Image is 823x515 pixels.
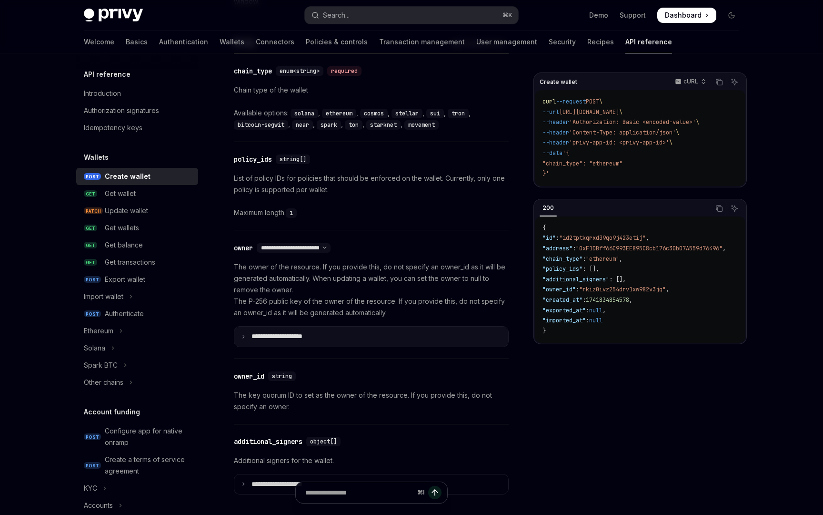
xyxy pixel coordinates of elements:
[105,239,143,251] div: Get balance
[609,276,626,283] span: : [],
[620,10,646,20] a: Support
[576,245,723,252] span: "0xF1DBff66C993EE895C8cb176c30b07A559d76496"
[391,109,422,118] code: stellar
[84,242,97,249] span: GET
[619,108,622,116] span: \
[589,317,602,324] span: null
[84,342,105,354] div: Solana
[234,207,509,218] div: Maximum length:
[728,76,741,88] button: Ask AI
[257,244,331,252] select: Select schema type
[542,149,562,157] span: --data
[159,31,208,53] a: Authentication
[683,78,698,85] p: cURL
[84,225,97,232] span: GET
[76,185,198,202] a: GETGet wallet
[76,102,198,119] a: Authorization signatures
[234,66,272,76] div: chain_type
[542,98,556,105] span: curl
[272,372,292,380] span: string
[84,259,97,266] span: GET
[629,296,632,304] span: ,
[84,406,140,418] h5: Account funding
[360,109,388,118] code: cosmos
[84,190,97,197] span: GET
[542,276,609,283] span: "additional_signers"
[306,31,368,53] a: Policies & controls
[724,8,739,23] button: Toggle dark mode
[76,254,198,271] a: GETGet transactions
[76,219,198,237] a: GETGet wallets
[310,438,337,445] span: object[]
[322,107,360,119] div: ,
[76,340,198,357] button: Toggle Solana section
[317,120,341,130] code: spark
[84,9,143,22] img: dark logo
[569,139,669,146] span: 'privy-app-id: <privy-app-id>'
[280,67,320,75] span: enum<string>
[234,173,509,196] p: List of policy IDs for policies that should be enforced on the wallet. Currently, only one policy...
[84,276,101,283] span: POST
[76,271,198,288] a: POSTExport wallet
[305,482,413,503] input: Ask a question...
[76,374,198,391] button: Toggle Other chains section
[76,322,198,340] button: Toggle Ethereum section
[586,255,619,263] span: "ethereum"
[542,265,582,273] span: "policy_ids"
[360,107,391,119] div: ,
[84,377,123,388] div: Other chains
[542,327,546,335] span: }
[292,120,313,130] code: near
[280,155,306,163] span: string[]
[379,31,465,53] a: Transaction management
[576,286,579,293] span: :
[549,31,576,53] a: Security
[540,78,577,86] span: Create wallet
[76,119,198,136] a: Idempotency keys
[220,31,244,53] a: Wallets
[234,261,509,319] p: The owner of the resource. If you provide this, do not specify an owner_id as it will be generate...
[234,84,509,96] p: Chain type of the wallet
[76,305,198,322] a: POSTAuthenticate
[569,129,676,136] span: 'Content-Type: application/json'
[582,255,586,263] span: :
[582,296,586,304] span: :
[696,118,699,126] span: \
[234,120,288,130] code: bitcoin-segwit
[84,310,101,318] span: POST
[542,245,572,252] span: "address"
[542,170,549,177] span: }'
[556,98,586,105] span: --request
[502,11,512,19] span: ⌘ K
[542,224,546,232] span: {
[234,119,292,130] div: ,
[234,243,253,253] div: owner
[84,152,109,163] h5: Wallets
[559,108,619,116] span: [URL][DOMAIN_NAME]
[619,255,622,263] span: ,
[105,308,144,319] div: Authenticate
[234,390,509,412] p: The key quorum ID to set as the owner of the resource. If you provide this, do not specify an owner.
[345,120,362,130] code: ton
[602,307,606,314] span: ,
[317,119,345,130] div: ,
[84,500,113,511] div: Accounts
[586,98,599,105] span: POST
[542,129,569,136] span: --header
[76,288,198,305] button: Toggle Import wallet section
[586,317,589,324] span: :
[579,286,666,293] span: "rkiz0ivz254drv1xw982v3jq"
[76,422,198,451] a: POSTConfigure app for native onramp
[305,7,518,24] button: Open search
[291,107,322,119] div: ,
[105,425,192,448] div: Configure app for native onramp
[428,486,442,499] button: Send message
[625,31,672,53] a: API reference
[105,171,151,182] div: Create wallet
[723,245,726,252] span: ,
[105,257,155,268] div: Get transactions
[76,480,198,497] button: Toggle KYC section
[234,437,302,446] div: additional_signers
[582,265,599,273] span: : [],
[366,120,401,130] code: starknet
